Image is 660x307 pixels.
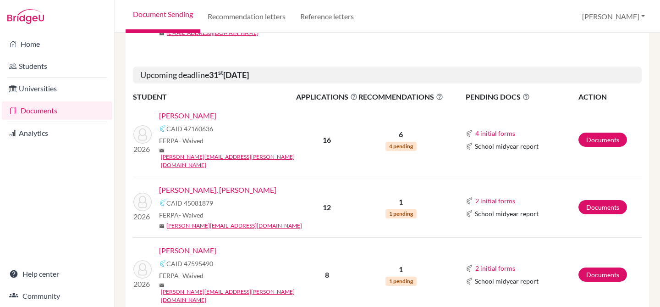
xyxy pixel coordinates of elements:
p: 1 [358,196,443,207]
b: 8 [325,270,329,279]
a: [EMAIL_ADDRESS][DOMAIN_NAME] [166,29,258,37]
span: CAID 47595490 [166,259,213,268]
a: [PERSON_NAME][EMAIL_ADDRESS][PERSON_NAME][DOMAIN_NAME] [161,153,302,169]
h5: Upcoming deadline [133,67,642,84]
img: Common App logo [159,260,166,267]
span: School midyear report [475,276,539,286]
button: [PERSON_NAME] [578,8,649,25]
span: PENDING DOCS [466,91,577,102]
span: - Waived [179,211,203,219]
img: Common App logo [159,125,166,132]
a: Home [2,35,112,53]
span: CAID 45081879 [166,198,213,208]
img: Alwani, Krish [133,125,152,144]
a: [PERSON_NAME][EMAIL_ADDRESS][PERSON_NAME][DOMAIN_NAME] [161,288,302,304]
p: 2026 [133,144,152,155]
img: Modyani, Aashish [133,193,152,211]
th: ACTION [578,91,642,103]
img: Common App logo [466,278,473,285]
span: 4 pending [385,142,417,151]
span: mail [159,283,165,288]
span: FERPA [159,210,203,220]
span: mail [159,223,165,229]
img: Common App logo [466,265,473,272]
span: School midyear report [475,141,539,151]
b: 31 [DATE] [209,70,249,80]
span: 1 pending [385,209,417,218]
img: Common App logo [466,197,473,205]
span: mail [159,148,165,153]
span: - Waived [179,137,203,145]
a: Help center [2,265,112,283]
img: Common App logo [466,130,473,137]
span: - Waived [179,272,203,279]
button: 2 initial forms [475,195,516,206]
img: Bridge-U [7,9,44,24]
span: RECOMMENDATIONS [358,91,443,102]
a: Documents [578,268,627,282]
p: 2026 [133,211,152,222]
a: Analytics [2,124,112,142]
span: APPLICATIONS [296,91,357,102]
img: Common App logo [466,210,473,218]
span: School midyear report [475,209,539,218]
a: Documents [578,200,627,214]
a: Documents [2,101,112,120]
sup: st [218,69,223,76]
b: 12 [323,203,331,212]
a: [PERSON_NAME], [PERSON_NAME] [159,184,276,195]
p: 6 [358,129,443,140]
a: Students [2,57,112,75]
a: Documents [578,133,627,147]
a: [PERSON_NAME][EMAIL_ADDRESS][DOMAIN_NAME] [166,222,302,230]
a: [PERSON_NAME] [159,110,216,121]
span: FERPA [159,271,203,280]
a: Universities [2,79,112,98]
b: 16 [323,135,331,144]
button: 2 initial forms [475,263,516,274]
img: Common App logo [159,199,166,207]
p: 1 [358,264,443,275]
span: mail [159,31,165,36]
span: 1 pending [385,277,417,286]
p: 2026 [133,279,152,290]
a: Community [2,287,112,305]
button: 4 initial forms [475,128,516,139]
th: STUDENT [133,91,296,103]
span: FERPA [159,136,203,145]
img: Common App logo [466,143,473,150]
span: CAID 47160636 [166,124,213,134]
img: Premchandani, Aarav [133,260,152,279]
a: [PERSON_NAME] [159,245,216,256]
